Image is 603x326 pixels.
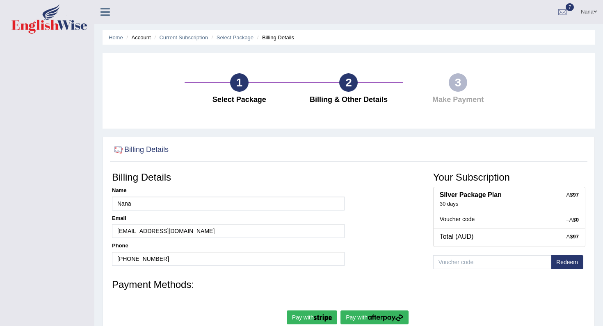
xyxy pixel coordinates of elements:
input: Voucher code [433,255,551,269]
div: –A$ [566,216,579,224]
button: Redeem [551,255,583,269]
li: Account [124,34,151,41]
button: Pay with [287,310,337,324]
a: Current Subscription [159,34,208,41]
span: 7 [566,3,574,11]
h4: Select Package [189,96,290,104]
a: Home [109,34,123,41]
b: Silver Package Plan [440,191,502,198]
label: Name [112,187,126,194]
li: Billing Details [255,34,294,41]
div: 2 [339,73,358,92]
div: 1 [230,73,249,92]
div: 3 [449,73,467,92]
h3: Payment Methods: [112,279,585,290]
strong: 97 [573,233,579,240]
h3: Billing Details [112,172,345,183]
strong: 0 [576,217,579,223]
h5: Voucher code [440,216,579,222]
div: 30 days [440,201,579,208]
h4: Billing & Other Details [298,96,400,104]
a: Select Package [217,34,254,41]
label: Email [112,215,126,222]
div: A$ [566,191,579,199]
h2: Billing Details [112,144,169,156]
button: Pay with [340,310,409,324]
h4: Total (AUD) [440,233,579,240]
h3: Your Subscription [433,172,585,183]
strong: 97 [573,192,579,198]
div: A$ [566,233,579,240]
h4: Make Payment [407,96,509,104]
label: Phone [112,242,128,249]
